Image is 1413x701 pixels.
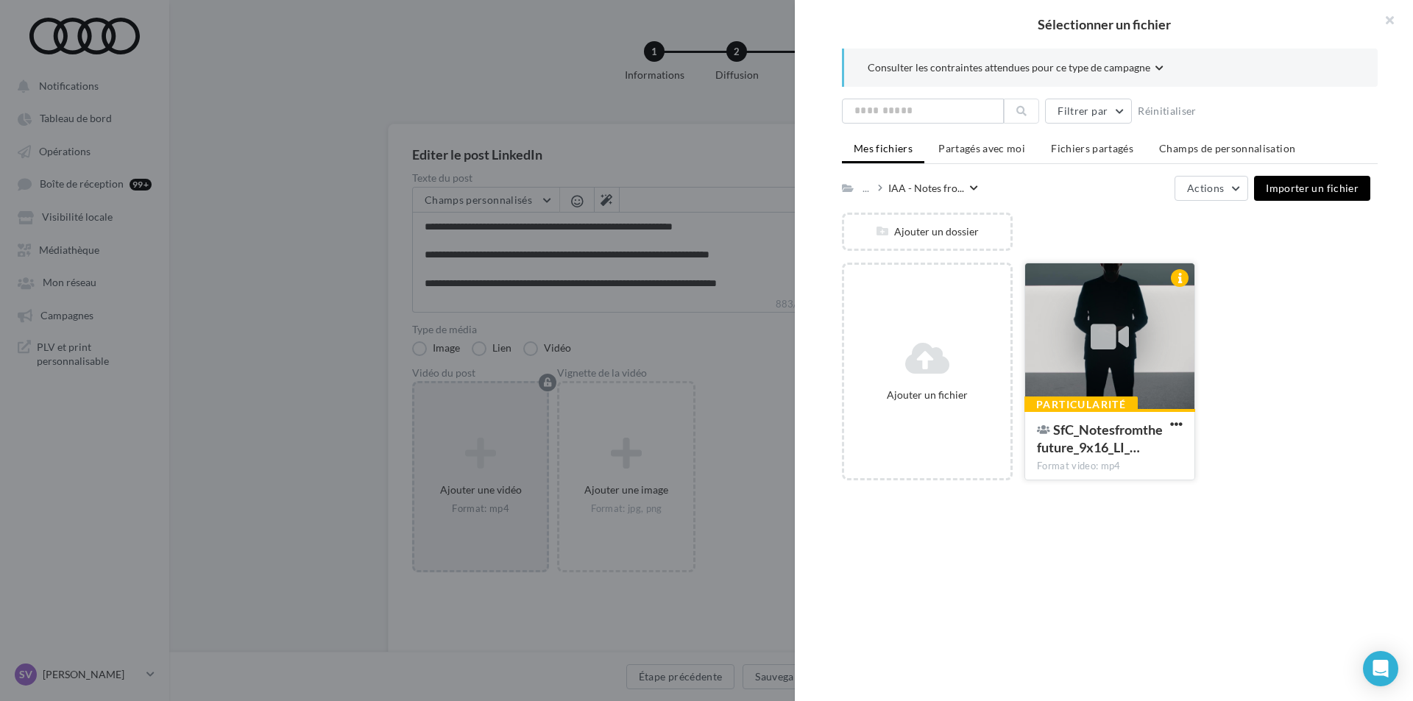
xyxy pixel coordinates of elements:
div: Ajouter un dossier [844,224,1010,238]
span: Partagés avec moi [938,142,1025,154]
div: Particularité [1024,396,1138,413]
span: SfC_Notesfromthefuture_9x16_LI_film_1 [1037,421,1163,455]
span: Actions [1187,182,1224,194]
div: ... [860,178,872,198]
button: Importer un fichier [1254,176,1370,201]
span: Importer un fichier [1266,182,1359,194]
span: Mes fichiers [854,142,913,154]
div: Ajouter un fichier [850,388,1005,402]
div: Open Intercom Messenger [1363,651,1398,686]
span: Champs de personnalisation [1159,142,1295,154]
div: Format video: mp4 [1037,460,1183,473]
span: IAA - Notes fro... [888,181,964,195]
button: Filtrer par [1045,99,1132,124]
span: Consulter les contraintes attendues pour ce type de campagne [868,60,1150,74]
h2: Sélectionner un fichier [818,18,1389,31]
span: Fichiers partagés [1051,142,1133,154]
button: Consulter les contraintes attendues pour ce type de campagne [868,60,1164,78]
button: Actions [1175,176,1248,201]
button: Réinitialiser [1132,102,1203,120]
